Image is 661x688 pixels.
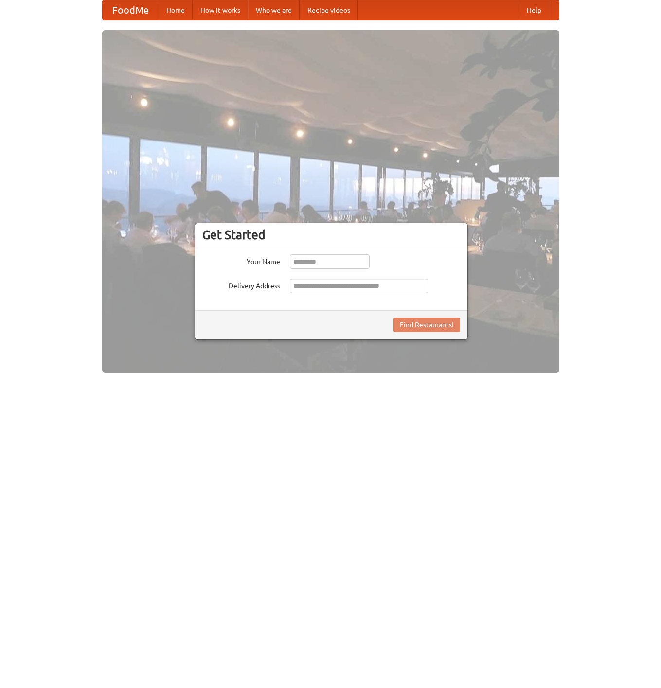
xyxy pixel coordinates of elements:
[248,0,300,20] a: Who we are
[202,279,280,291] label: Delivery Address
[202,254,280,266] label: Your Name
[300,0,358,20] a: Recipe videos
[202,228,460,242] h3: Get Started
[159,0,193,20] a: Home
[193,0,248,20] a: How it works
[393,318,460,332] button: Find Restaurants!
[103,0,159,20] a: FoodMe
[519,0,549,20] a: Help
